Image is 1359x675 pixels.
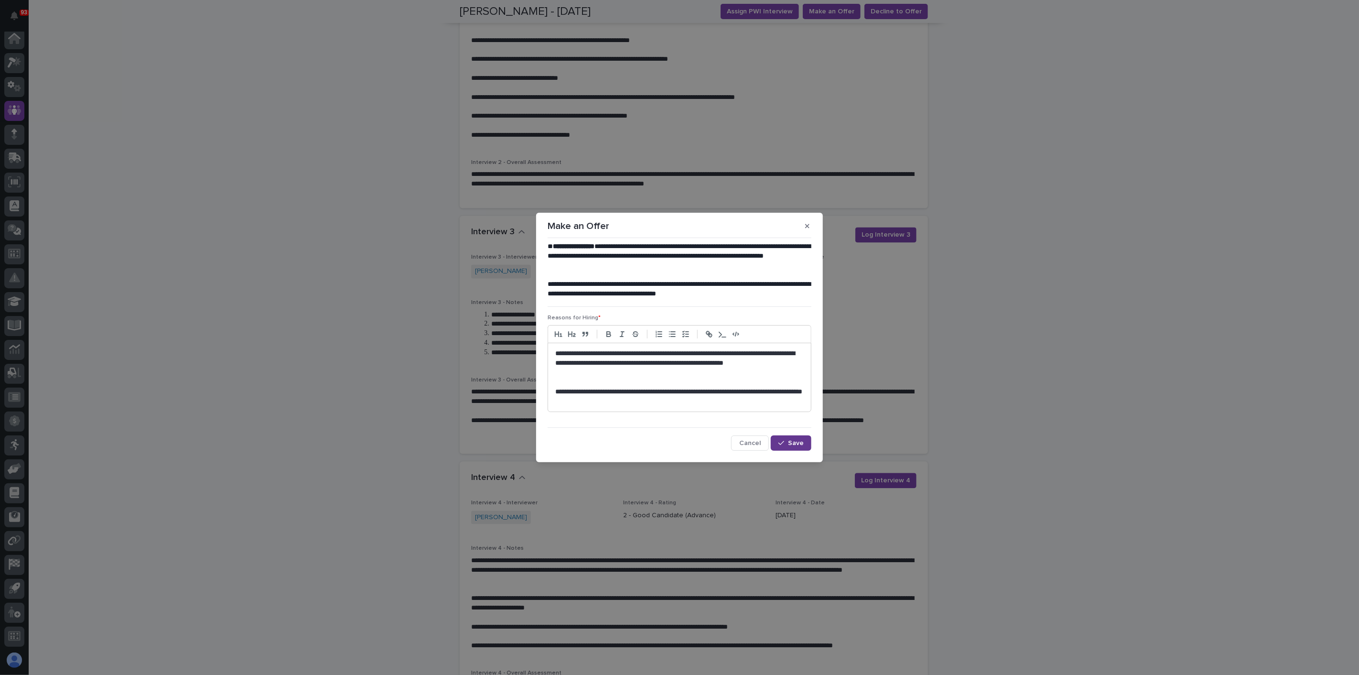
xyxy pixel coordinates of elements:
span: Cancel [739,440,761,446]
button: Cancel [731,435,769,451]
span: Save [788,440,804,446]
span: Reasons for Hiring [548,315,601,321]
button: Save [771,435,811,451]
p: Make an Offer [548,220,609,232]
